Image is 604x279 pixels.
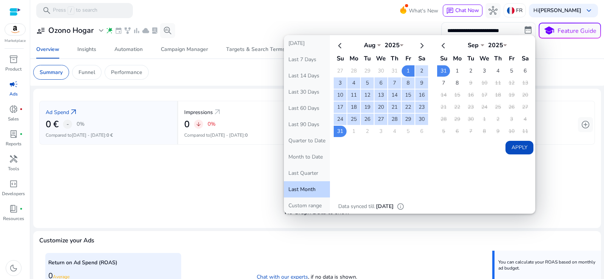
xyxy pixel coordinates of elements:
[213,108,222,117] a: arrow_outward
[77,122,85,127] p: 0%
[124,27,131,34] span: family_history
[9,80,18,89] span: campaign
[9,154,18,163] span: handyman
[284,197,330,214] button: Custom range
[66,120,69,129] span: -
[226,47,285,52] div: Targets & Search Terms
[443,5,482,17] button: chatChat Now
[9,129,18,139] span: lab_profile
[46,108,69,116] p: Ad Spend
[184,108,213,116] p: Impressions
[539,23,601,39] button: schoolFeature Guide
[245,132,248,138] span: 0
[48,26,94,35] h3: Ozono Hogar
[284,84,330,100] button: Last 30 Days
[53,6,97,15] p: Press to search
[284,181,330,197] button: Last Month
[358,41,381,49] div: Aug
[151,27,159,34] span: lab_profile
[397,203,404,210] span: info
[111,68,142,76] p: Performance
[446,7,454,15] span: chat
[3,215,24,222] p: Resources
[36,47,59,52] div: Overview
[381,41,404,49] div: 2025
[284,100,330,116] button: Last 60 Days
[284,165,330,181] button: Last Quarter
[184,132,310,139] p: Compared to :
[9,179,18,188] span: code_blocks
[115,27,122,34] span: event
[533,8,581,13] p: Hi
[544,25,555,36] span: school
[578,117,593,132] button: add_circle
[9,91,18,97] p: Ads
[284,149,330,165] button: Month to Date
[9,204,18,213] span: book_4
[42,6,51,15] span: search
[142,27,149,34] span: cloud
[40,68,63,76] p: Summary
[498,259,595,271] p: You can calculate your ROAS based on monthly ad budget.
[79,68,95,76] p: Funnel
[39,237,94,244] h4: Customize your Ads
[5,24,25,35] img: amazon.svg
[20,207,23,210] span: fiber_manual_record
[106,132,113,138] span: 0 €
[455,7,479,14] span: Chat Now
[8,116,19,122] p: Sales
[9,55,18,64] span: inventory_2
[5,38,26,44] p: Marketplace
[36,26,45,35] span: user_attributes
[584,6,593,15] span: keyboard_arrow_down
[558,26,596,35] p: Feature Guide
[284,35,330,51] button: [DATE]
[160,23,175,38] button: search_insights
[507,7,515,14] img: fr.svg
[5,66,22,72] p: Product
[20,133,23,136] span: fiber_manual_record
[8,165,19,172] p: Tools
[581,120,590,129] span: add_circle
[284,68,330,84] button: Last 14 Days
[488,6,498,15] span: hub
[20,108,23,111] span: fiber_manual_record
[133,27,140,34] span: bar_chart
[338,202,374,211] p: Data synced till
[284,51,330,68] button: Last 7 Days
[285,209,350,216] h4: No Graph Data to show
[284,116,330,133] button: Last 90 Days
[210,132,244,138] span: [DATE] - [DATE]
[114,47,143,52] div: Automation
[409,4,438,17] span: What's New
[208,122,216,127] p: 0%
[484,41,507,49] div: 2025
[77,47,96,52] div: Insights
[284,133,330,149] button: Quarter to Date
[106,27,113,34] span: wand_stars
[462,41,484,49] div: Sep
[485,3,501,18] button: hub
[6,140,22,147] p: Reports
[9,264,18,273] span: dark_mode
[48,259,178,267] p: Return on Ad Spend (ROAS)
[505,141,533,154] button: Apply
[9,105,18,114] span: donut_small
[46,132,171,139] p: Compared to :
[2,190,25,197] p: Developers
[69,108,78,117] a: arrow_outward
[97,26,106,35] span: expand_more
[184,119,190,130] h2: 0
[539,7,581,14] b: [PERSON_NAME]
[72,132,105,138] span: [DATE] - [DATE]
[376,202,394,211] p: [DATE]
[161,47,208,52] div: Campaign Manager
[196,121,202,127] span: arrow_downward
[163,26,172,35] span: search_insights
[68,6,74,15] span: /
[46,119,59,130] h2: 0 €
[516,4,522,17] p: FR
